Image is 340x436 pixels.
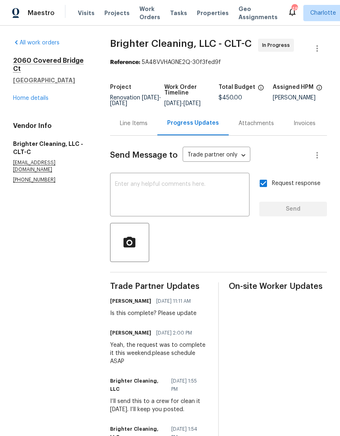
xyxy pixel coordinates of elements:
[164,101,201,106] span: -
[156,297,191,305] span: [DATE] 11:11 AM
[238,5,278,21] span: Geo Assignments
[219,84,255,90] h5: Total Budget
[171,377,203,393] span: [DATE] 1:55 PM
[104,9,130,17] span: Projects
[110,151,178,159] span: Send Message to
[28,9,55,17] span: Maestro
[167,119,219,127] div: Progress Updates
[110,282,208,291] span: Trade Partner Updates
[170,10,187,16] span: Tasks
[164,84,219,96] h5: Work Order Timeline
[110,297,151,305] h6: [PERSON_NAME]
[110,341,208,366] div: Yeah, the request was to complete it this weekend.please schedule ASAP
[110,39,252,48] span: Brighter Cleaning, LLC - CLT-C
[110,58,327,66] div: 5A48VVHAGNE2Q-30f3fed9f
[316,84,322,95] span: The hpm assigned to this work order.
[291,5,297,13] div: 48
[110,59,140,65] b: Reference:
[142,95,159,101] span: [DATE]
[139,5,160,21] span: Work Orders
[156,329,192,337] span: [DATE] 2:00 PM
[120,119,148,128] div: Line Items
[110,95,161,106] span: -
[294,119,316,128] div: Invoices
[197,9,229,17] span: Properties
[110,397,208,414] div: I’ll send this to a crew for clean it [DATE]. I’ll keep you posted.
[229,282,327,291] span: On-site Worker Updates
[110,95,161,106] span: Renovation
[219,95,242,101] span: $450.00
[110,309,196,317] div: Is this complete? Please update
[110,329,151,337] h6: [PERSON_NAME]
[272,179,320,188] span: Request response
[164,101,181,106] span: [DATE]
[273,84,314,90] h5: Assigned HPM
[273,95,327,101] div: [PERSON_NAME]
[310,9,336,17] span: Charlotte
[110,377,167,393] h6: Brighter Cleaning, LLC
[13,140,91,156] h5: Brighter Cleaning, LLC - CLT-C
[258,84,264,95] span: The total cost of line items that have been proposed by Opendoor. This sum includes line items th...
[78,9,95,17] span: Visits
[13,122,91,130] h4: Vendor Info
[13,40,60,46] a: All work orders
[13,95,49,101] a: Home details
[183,101,201,106] span: [DATE]
[110,84,131,90] h5: Project
[262,41,293,49] span: In Progress
[238,119,274,128] div: Attachments
[183,149,250,162] div: Trade partner only
[110,101,127,106] span: [DATE]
